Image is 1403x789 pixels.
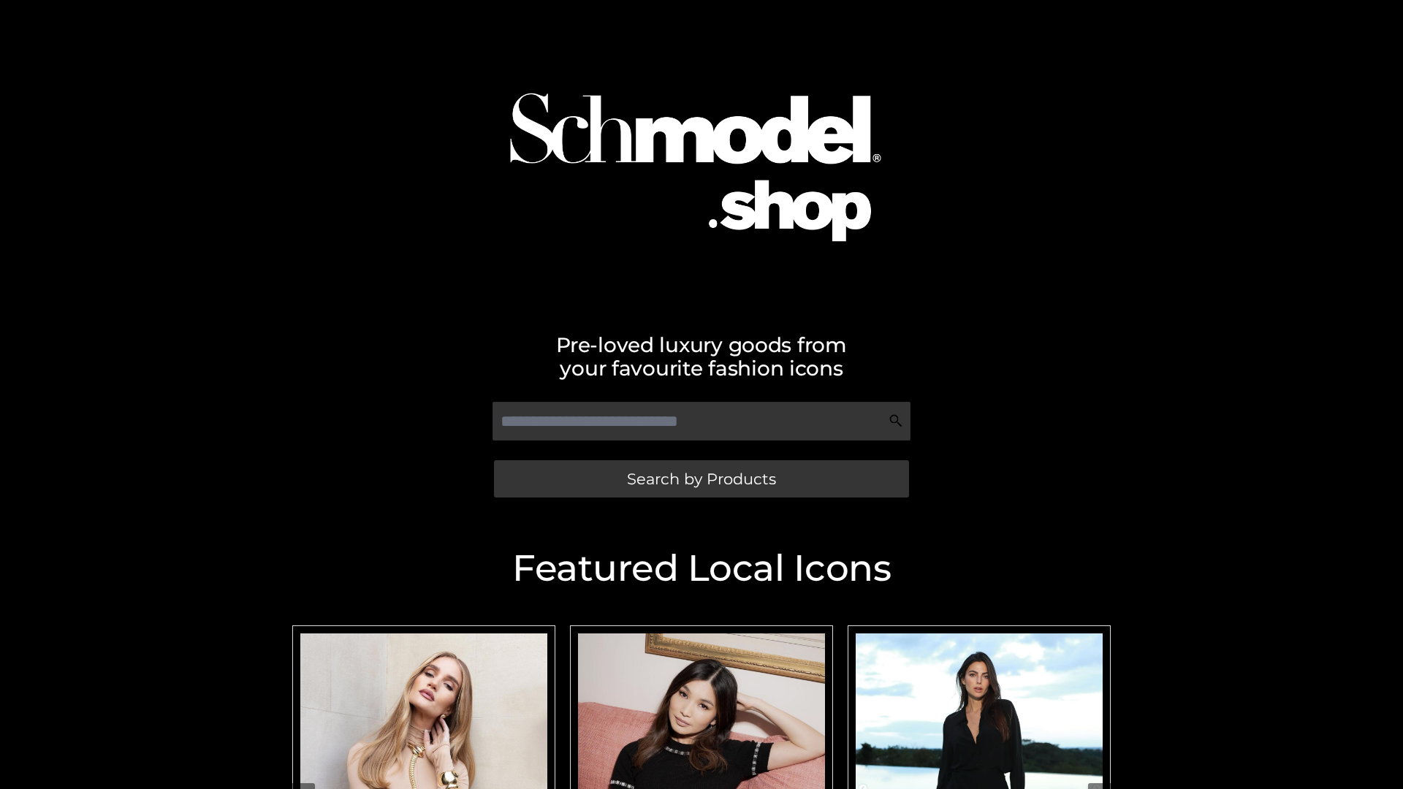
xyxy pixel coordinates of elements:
h2: Featured Local Icons​ [285,550,1118,587]
img: Search Icon [889,413,903,428]
span: Search by Products [627,471,776,487]
h2: Pre-loved luxury goods from your favourite fashion icons [285,333,1118,380]
a: Search by Products [494,460,909,498]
